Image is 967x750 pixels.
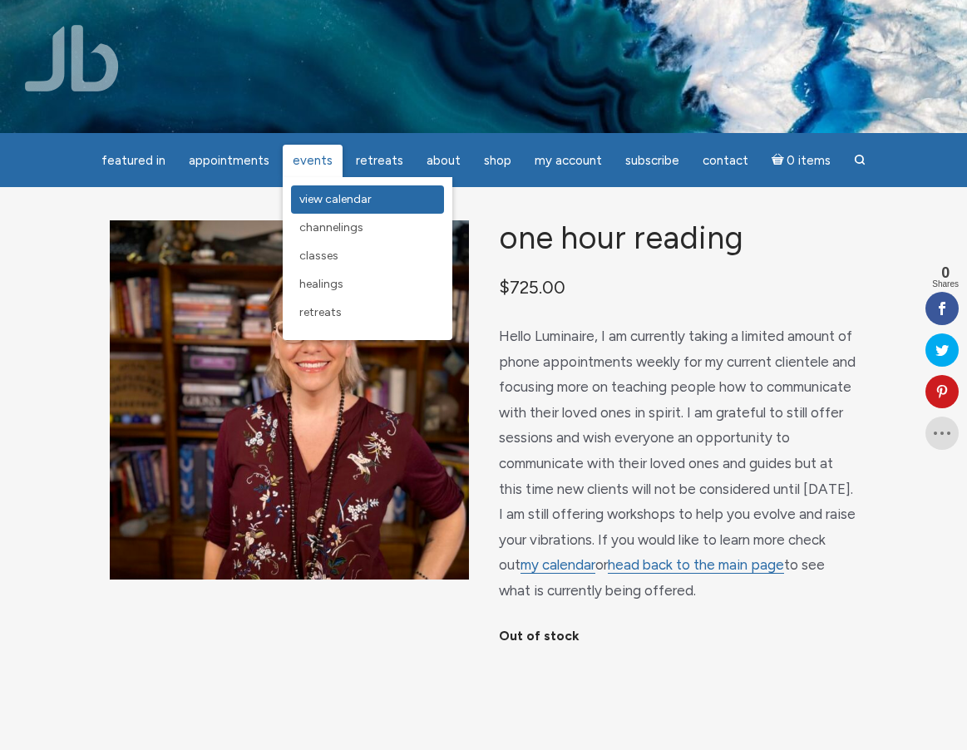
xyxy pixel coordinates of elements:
[521,556,595,574] a: my calendar
[499,328,856,599] span: Hello Luminaire, I am currently taking a limited amount of phone appointments weekly for my curre...
[484,153,511,168] span: Shop
[625,153,679,168] span: Subscribe
[787,155,831,167] span: 0 items
[293,153,333,168] span: Events
[499,220,858,255] h1: One Hour Reading
[499,277,510,298] span: $
[427,153,461,168] span: About
[499,624,858,649] p: Out of stock
[299,192,372,206] span: View Calendar
[291,214,444,242] a: Channelings
[291,185,444,214] a: View Calendar
[499,277,565,298] bdi: 725.00
[110,220,469,580] img: One Hour Reading
[283,145,343,177] a: Events
[299,220,363,234] span: Channelings
[762,143,841,177] a: Cart0 items
[535,153,602,168] span: My Account
[291,299,444,327] a: Retreats
[417,145,471,177] a: About
[772,153,787,168] i: Cart
[525,145,612,177] a: My Account
[91,145,175,177] a: featured in
[299,249,338,263] span: Classes
[299,277,343,291] span: Healings
[615,145,689,177] a: Subscribe
[25,25,119,91] img: Jamie Butler. The Everyday Medium
[101,153,165,168] span: featured in
[932,265,959,280] span: 0
[356,153,403,168] span: Retreats
[179,145,279,177] a: Appointments
[299,305,342,319] span: Retreats
[189,153,269,168] span: Appointments
[693,145,758,177] a: Contact
[474,145,521,177] a: Shop
[608,556,784,574] a: head back to the main page
[932,280,959,289] span: Shares
[703,153,748,168] span: Contact
[291,242,444,270] a: Classes
[291,270,444,299] a: Healings
[346,145,413,177] a: Retreats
